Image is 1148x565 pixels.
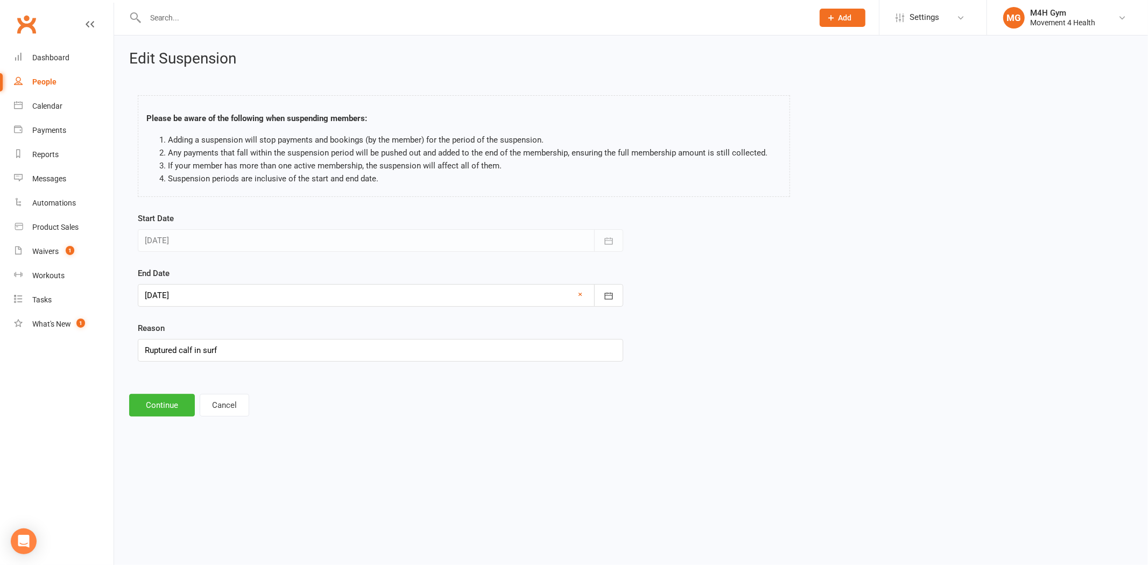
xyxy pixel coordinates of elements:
a: Workouts [14,264,114,288]
button: Cancel [200,394,249,416]
a: Automations [14,191,114,215]
div: Reports [32,150,59,159]
div: People [32,77,57,86]
a: Messages [14,167,114,191]
div: Payments [32,126,66,135]
button: Add [820,9,865,27]
span: 1 [76,319,85,328]
div: Movement 4 Health [1030,18,1095,27]
a: People [14,70,114,94]
a: Clubworx [13,11,40,38]
span: Add [839,13,852,22]
label: End Date [138,267,170,280]
strong: Please be aware of the following when suspending members: [146,114,367,123]
div: Calendar [32,102,62,110]
li: Any payments that fall within the suspension period will be pushed out and added to the end of th... [168,146,781,159]
div: Workouts [32,271,65,280]
li: Adding a suspension will stop payments and bookings (by the member) for the period of the suspens... [168,133,781,146]
li: Suspension periods are inclusive of the start and end date. [168,172,781,185]
a: Waivers 1 [14,239,114,264]
a: Tasks [14,288,114,312]
button: Continue [129,394,195,416]
a: Calendar [14,94,114,118]
a: Payments [14,118,114,143]
label: Reason [138,322,165,335]
a: What's New1 [14,312,114,336]
div: Dashboard [32,53,69,62]
span: 1 [66,246,74,255]
li: If your member has more than one active membership, the suspension will affect all of them. [168,159,781,172]
input: Reason [138,339,623,362]
div: Tasks [32,295,52,304]
div: Waivers [32,247,59,256]
a: Dashboard [14,46,114,70]
div: Messages [32,174,66,183]
div: Product Sales [32,223,79,231]
div: Automations [32,199,76,207]
a: Reports [14,143,114,167]
span: Settings [910,5,939,30]
div: What's New [32,320,71,328]
h2: Edit Suspension [129,51,1133,67]
input: Search... [142,10,806,25]
div: MG [1003,7,1025,29]
a: Product Sales [14,215,114,239]
div: Open Intercom Messenger [11,528,37,554]
a: × [579,288,583,301]
div: M4H Gym [1030,8,1095,18]
label: Start Date [138,212,174,225]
